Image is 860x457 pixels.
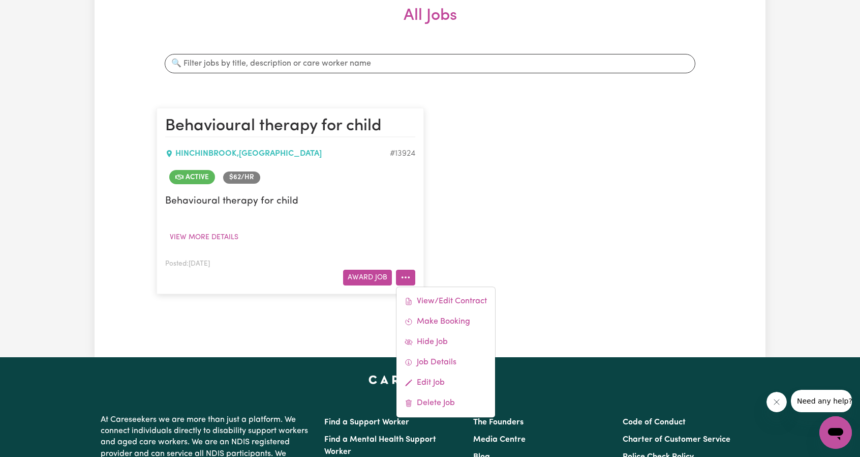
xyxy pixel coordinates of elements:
a: Charter of Customer Service [623,436,730,444]
h2: Behavioural therapy for child [165,117,415,137]
div: More options [396,287,496,418]
iframe: Message from company [791,390,852,412]
button: Award Job [343,270,392,285]
div: HINCHINBROOK , [GEOGRAPHIC_DATA] [165,148,390,160]
a: The Founders [473,418,524,426]
button: View more details [165,230,243,245]
a: Hide Job [396,332,495,352]
span: Need any help? [6,7,62,15]
a: Media Centre [473,436,526,444]
span: Job is active [169,170,215,184]
h2: All Jobs [157,6,703,42]
a: Code of Conduct [623,418,686,426]
a: Delete Job [396,393,495,413]
input: 🔍 Filter jobs by title, description or care worker name [165,54,695,73]
a: Make Booking [396,311,495,332]
a: Careseekers home page [368,376,492,384]
a: View/Edit Contract [396,291,495,311]
iframe: Button to launch messaging window [819,416,852,449]
p: Behavioural therapy for child [165,194,415,209]
div: Job ID #13924 [390,148,415,160]
a: Find a Support Worker [324,418,409,426]
a: Find a Mental Health Support Worker [324,436,436,456]
span: Job rate per hour [223,172,260,184]
a: Edit Job [396,373,495,393]
iframe: Close message [766,392,787,412]
span: Posted: [DATE] [165,261,210,267]
button: More options [396,270,415,285]
a: Job Details [396,352,495,373]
